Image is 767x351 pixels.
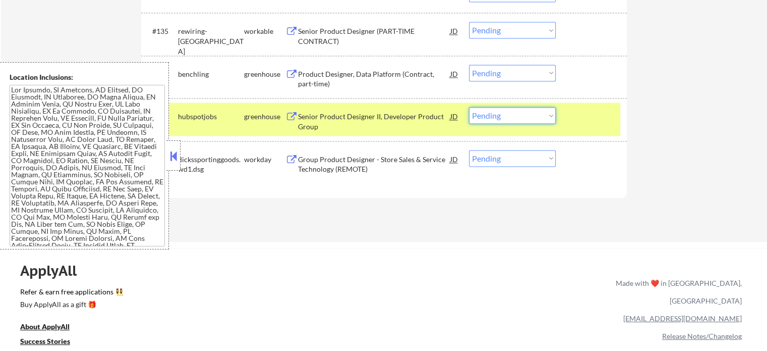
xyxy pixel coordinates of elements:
a: Refer & earn free applications 👯‍♀️ [20,288,405,299]
div: benchling [178,69,244,79]
div: rewiring-[GEOGRAPHIC_DATA] [178,26,244,56]
a: Success Stories [20,336,84,348]
div: JD [449,22,459,40]
div: greenhouse [244,112,285,122]
div: workable [244,26,285,36]
div: JD [449,107,459,125]
a: About ApplyAll [20,321,84,334]
div: JD [449,150,459,168]
div: greenhouse [244,69,285,79]
div: workday [244,155,285,165]
a: [EMAIL_ADDRESS][DOMAIN_NAME] [623,314,742,323]
div: #135 [152,26,170,36]
div: ApplyAll [20,262,88,279]
div: hubspotjobs [178,112,244,122]
div: Senior Product Designer (PART-TIME CONTRACT) [298,26,450,46]
div: Location Inclusions: [10,72,165,82]
div: JD [449,65,459,83]
div: dickssportinggoods.wd1.dsg [178,155,244,174]
div: Buy ApplyAll as a gift 🎁 [20,301,121,308]
u: About ApplyAll [20,322,70,331]
div: Made with ❤️ in [GEOGRAPHIC_DATA], [GEOGRAPHIC_DATA] [612,274,742,310]
a: Release Notes/Changelog [662,332,742,340]
a: Buy ApplyAll as a gift 🎁 [20,299,121,312]
u: Success Stories [20,337,70,345]
div: Group Product Designer - Store Sales & Service Technology (REMOTE) [298,155,450,174]
div: Senior Product Designer II, Developer Product Group [298,112,450,131]
div: Product Designer, Data Platform (Contract, part-time) [298,69,450,89]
